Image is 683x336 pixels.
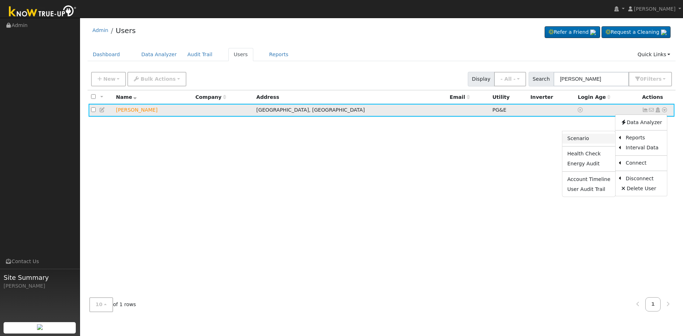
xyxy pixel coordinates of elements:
[492,107,506,113] span: PG&E
[264,48,294,61] a: Reports
[602,26,671,38] a: Request a Cleaning
[562,149,615,159] a: Health Check Report
[195,94,226,100] span: Company name
[634,6,676,12] span: [PERSON_NAME]
[141,76,176,82] span: Bulk Actions
[89,297,136,312] span: of 1 rows
[590,30,596,35] img: retrieve
[655,107,661,113] a: Login As
[88,48,126,61] a: Dashboard
[648,107,655,112] i: No email address
[661,106,668,114] a: Other actions
[89,297,113,312] button: 10
[554,72,629,86] input: Search
[644,76,662,82] span: Filter
[127,72,186,86] button: Bulk Actions
[96,302,103,307] span: 10
[642,94,672,101] div: Actions
[37,324,43,330] img: retrieve
[468,72,494,86] span: Display
[545,26,600,38] a: Refer a Friend
[116,94,137,100] span: Name
[256,94,445,101] div: Address
[103,76,115,82] span: New
[621,158,667,168] a: Connect
[578,94,610,100] span: Days since last login
[658,76,661,82] span: s
[182,48,218,61] a: Audit Trail
[562,184,615,194] a: User Audit Trail
[113,104,193,117] td: Lead
[562,159,615,169] a: Energy Audit Report
[254,104,447,117] td: [GEOGRAPHIC_DATA], [GEOGRAPHIC_DATA]
[116,26,136,35] a: Users
[4,282,76,290] div: [PERSON_NAME]
[621,133,667,143] a: Reports
[530,94,573,101] div: Inverter
[578,107,584,113] a: No login access
[615,117,667,127] a: Data Analyzer
[5,4,80,20] img: Know True-Up
[642,107,648,113] a: Show Graph
[562,134,615,144] a: Scenario Report
[621,174,667,183] a: Disconnect
[494,72,526,86] button: - All -
[492,94,525,101] div: Utility
[450,94,470,100] span: Email
[99,107,106,113] a: Edit User
[91,72,126,86] button: New
[615,183,667,193] a: Delete User
[661,30,667,35] img: retrieve
[562,174,615,184] a: Account Timeline Report
[136,48,182,61] a: Data Analyzer
[529,72,554,86] span: Search
[228,48,253,61] a: Users
[632,48,676,61] a: Quick Links
[629,72,672,86] button: 0Filters
[4,273,76,282] span: Site Summary
[92,27,108,33] a: Admin
[621,143,667,153] a: Interval Data
[645,297,661,311] a: 1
